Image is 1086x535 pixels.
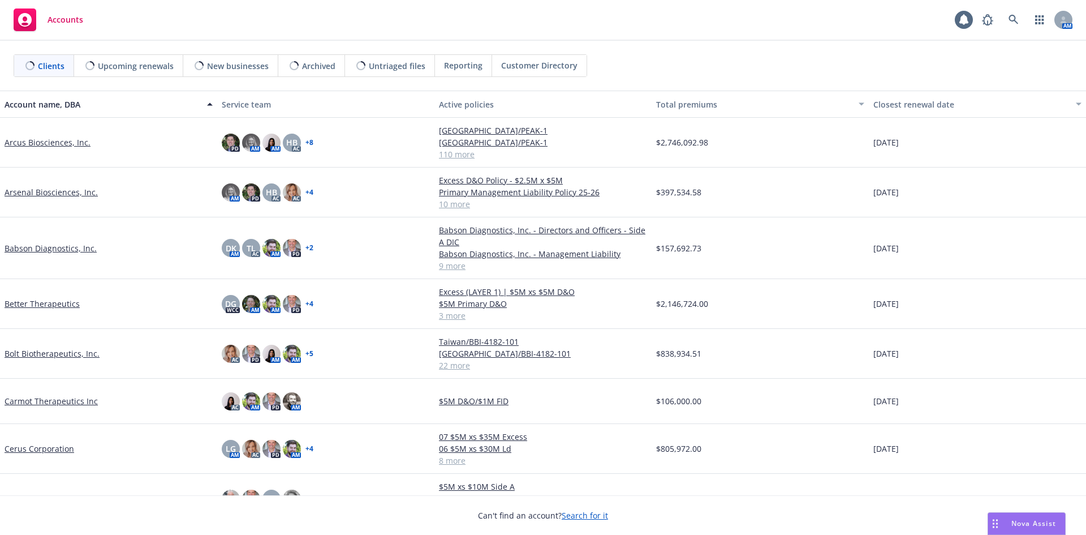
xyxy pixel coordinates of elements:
[873,348,899,359] span: [DATE]
[222,345,240,363] img: photo
[439,174,647,186] a: Excess D&O Policy - $2.5M x $5M
[262,345,281,363] img: photo
[242,295,260,313] img: photo
[439,224,647,248] a: Babson Diagnostics, Inc. - Directors and Officers - Side A DIC
[5,493,116,504] a: [PERSON_NAME] BioHub, Inc.
[656,136,708,148] span: $2,746,092.98
[242,490,260,508] img: photo
[222,183,240,202] img: photo
[478,510,608,521] span: Can't find an account?
[9,4,88,36] a: Accounts
[305,301,313,307] a: + 4
[439,298,647,310] a: $5M Primary D&O
[265,493,278,504] span: MQ
[222,392,240,410] img: photo
[439,125,647,136] a: [GEOGRAPHIC_DATA]/PEAK-1
[439,99,647,110] div: Active policies
[369,60,425,72] span: Untriaged files
[656,298,708,310] span: $2,146,724.00
[976,8,999,31] a: Report a Bug
[305,350,313,357] a: + 5
[247,242,256,254] span: TL
[873,136,899,148] span: [DATE]
[1028,8,1051,31] a: Switch app
[98,60,174,72] span: Upcoming renewals
[439,348,647,359] a: [GEOGRAPHIC_DATA]/BBI-4182-101
[283,295,301,313] img: photo
[5,136,90,148] a: Arcus Biosciences, Inc.
[439,286,647,298] a: Excess (LAYER 1) | $5M xs $5M D&O
[305,189,313,196] a: + 4
[562,510,608,521] a: Search for it
[439,336,647,348] a: Taiwan/BBI-4182-101
[242,440,260,458] img: photo
[242,392,260,410] img: photo
[439,395,647,407] a: $5M D&O/$1M FID
[38,60,64,72] span: Clients
[873,298,899,310] span: [DATE]
[305,245,313,251] a: + 2
[652,91,869,118] button: Total premiums
[656,99,852,110] div: Total premiums
[501,59,578,71] span: Customer Directory
[5,298,80,310] a: Better Therapeutics
[988,513,1002,534] div: Drag to move
[242,134,260,152] img: photo
[988,512,1066,535] button: Nova Assist
[439,136,647,148] a: [GEOGRAPHIC_DATA]/PEAK-1
[222,134,240,152] img: photo
[262,392,281,410] img: photo
[262,239,281,257] img: photo
[302,60,335,72] span: Archived
[242,345,260,363] img: photo
[873,443,899,455] span: [DATE]
[283,490,301,508] img: photo
[283,440,301,458] img: photo
[439,455,647,466] a: 8 more
[262,134,281,152] img: photo
[439,481,647,493] a: $5M xs $10M Side A
[5,395,98,407] a: Carmot Therapeutics Inc
[434,91,652,118] button: Active policies
[873,493,899,504] span: [DATE]
[1002,8,1025,31] a: Search
[869,91,1086,118] button: Closest renewal date
[305,139,313,146] a: + 8
[5,443,74,455] a: Cerus Corporation
[5,348,100,359] a: Bolt Biotherapeutics, Inc.
[242,183,260,202] img: photo
[439,359,647,371] a: 22 more
[222,490,240,508] img: photo
[286,136,298,148] span: HB
[873,395,899,407] span: [DATE]
[5,99,200,110] div: Account name, DBA
[873,186,899,198] span: [DATE]
[283,239,301,257] img: photo
[656,348,701,359] span: $838,934.51
[226,242,236,254] span: DK
[873,242,899,254] span: [DATE]
[207,60,269,72] span: New businesses
[5,242,97,254] a: Babson Diagnostics, Inc.
[1011,519,1056,528] span: Nova Assist
[262,295,281,313] img: photo
[283,345,301,363] img: photo
[439,260,647,272] a: 9 more
[266,186,277,198] span: HB
[656,186,701,198] span: $397,534.58
[656,242,701,254] span: $157,692.73
[226,443,236,455] span: LG
[262,440,281,458] img: photo
[225,298,236,310] span: DG
[439,186,647,198] a: Primary Management Liability Policy 25-26
[222,99,430,110] div: Service team
[305,446,313,452] a: + 4
[439,493,647,504] a: $5M x $5M D&O
[656,395,701,407] span: $106,000.00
